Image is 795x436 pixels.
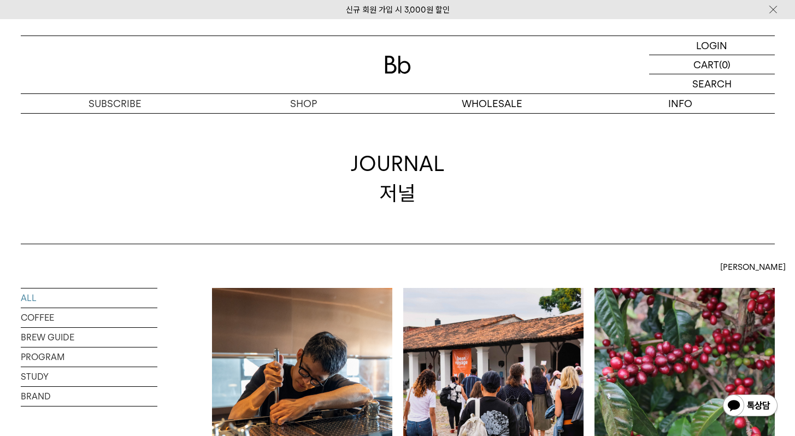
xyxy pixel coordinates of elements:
a: CART (0) [649,55,775,74]
img: 로고 [385,56,411,74]
p: LOGIN [696,36,727,55]
a: STUDY [21,367,157,386]
p: CART [693,55,719,74]
a: LOGIN [649,36,775,55]
a: PROGRAM [21,347,157,367]
a: SUBSCRIBE [21,94,209,113]
a: BREW GUIDE [21,328,157,347]
a: COFFEE [21,308,157,327]
span: [PERSON_NAME] [720,261,786,274]
p: WHOLESALE [398,94,586,113]
a: 신규 회원 가입 시 3,000원 할인 [346,5,450,15]
img: 카카오톡 채널 1:1 채팅 버튼 [722,393,779,420]
p: SEARCH [692,74,732,93]
a: ALL [21,288,157,308]
a: BRAND [21,387,157,406]
a: SHOP [209,94,398,113]
div: JOURNAL 저널 [351,149,445,207]
p: INFO [586,94,775,113]
p: (0) [719,55,731,74]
